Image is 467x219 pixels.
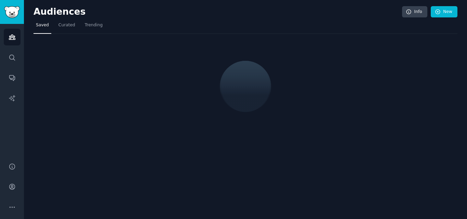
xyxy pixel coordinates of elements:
a: Saved [34,20,51,34]
span: Trending [85,22,103,28]
a: Curated [56,20,78,34]
span: Saved [36,22,49,28]
img: GummySearch logo [4,6,20,18]
a: New [431,6,457,18]
h2: Audiences [34,6,402,17]
a: Info [402,6,427,18]
a: Trending [82,20,105,34]
span: Curated [58,22,75,28]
